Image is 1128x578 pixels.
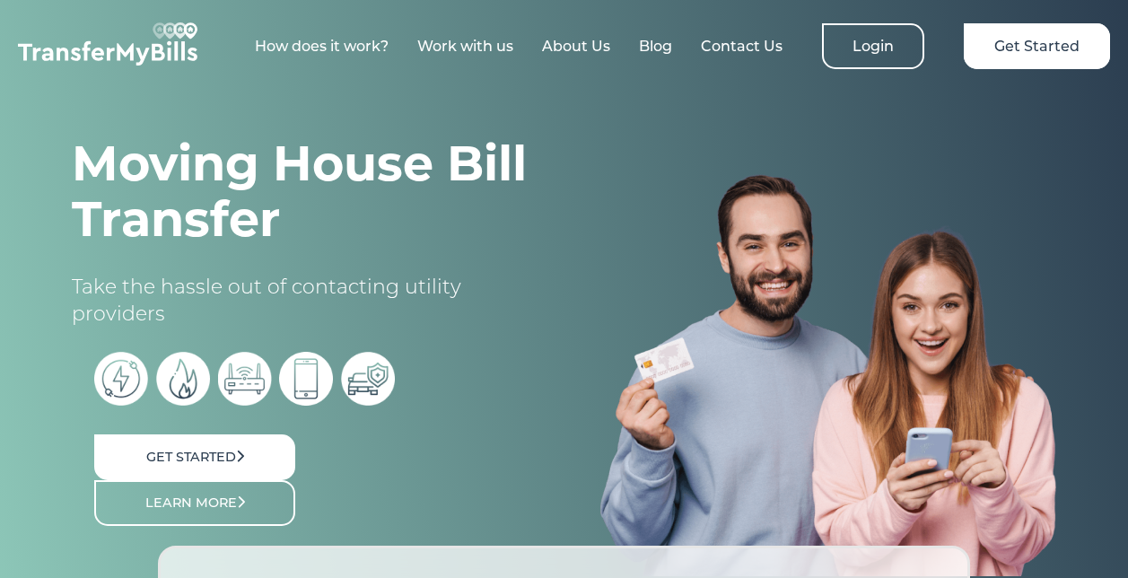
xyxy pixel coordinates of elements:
[218,352,272,406] img: broadband icon
[417,38,513,55] a: Work with us
[341,352,395,406] img: car insurance icon
[542,38,610,55] a: About Us
[639,38,672,55] a: Blog
[701,38,783,55] a: Contact Us
[255,38,389,55] a: How does it work?
[94,480,295,526] a: Learn More
[600,173,1057,576] img: image%203.png
[279,352,333,406] img: phone bill icon
[156,352,210,406] img: gas bills icon
[72,136,529,247] h1: Moving House Bill Transfer
[964,23,1110,69] a: Get Started
[94,352,148,406] img: electric bills icon
[94,434,295,480] a: Get Started
[72,274,529,328] p: Take the hassle out of contacting utility providers
[18,22,197,66] img: TransferMyBills.com - Helping ease the stress of moving
[822,23,924,69] a: Login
